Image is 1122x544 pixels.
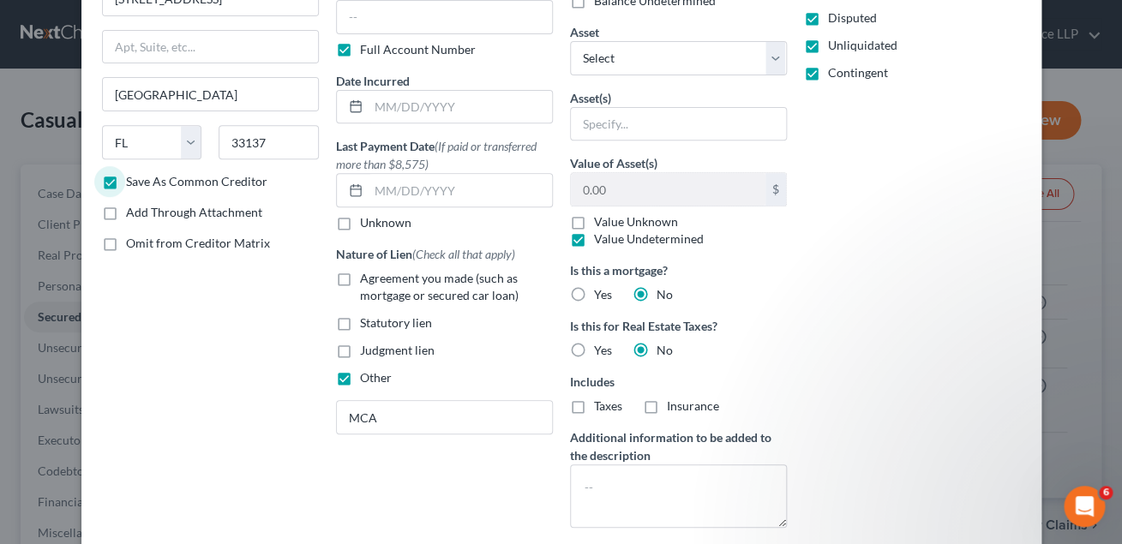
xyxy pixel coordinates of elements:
label: Is this for Real Estate Taxes? [570,317,787,335]
div: Send us a messageWe typically reply in a few hours [17,201,326,266]
input: Apt, Suite, etc... [103,31,318,63]
div: Statement of Financial Affairs - Payments Made in the Last 90 days [25,324,318,374]
label: Last Payment Date [336,137,553,173]
div: Attorney's Disclosure of Compensation [25,374,318,405]
label: Value Unknown [594,213,678,230]
div: $ [765,173,786,206]
span: (Check all that apply) [412,247,515,261]
input: 0.00 [571,173,765,206]
label: Full Account Number [360,41,476,58]
input: Enter city... [103,78,318,111]
span: Messages [142,429,201,441]
span: Disputed [828,10,877,25]
span: No [657,343,673,357]
span: Judgment lien [360,343,435,357]
input: MM/DD/YYYY [369,91,552,123]
span: Agreement you made (such as mortgage or secured car loan) [360,271,519,302]
input: Enter zip... [219,125,319,159]
img: Profile image for Emma [269,27,303,62]
div: We typically reply in a few hours [35,234,286,252]
input: MM/DD/YYYY [369,174,552,206]
div: Attorney's Disclosure of Compensation [35,380,287,398]
label: Is this a mortgage? [570,261,787,279]
span: Home [38,429,76,441]
label: Nature of Lien [336,245,515,263]
span: Asset [570,25,599,39]
p: Hi there! [34,122,309,151]
label: Value of Asset(s) [570,154,657,172]
span: Other [360,370,392,385]
img: Profile image for James [204,27,238,62]
button: Messages [114,386,228,455]
div: Send us a message [35,216,286,234]
label: Save As Common Creditor [126,173,267,190]
input: Specify... [337,401,552,433]
span: Search for help [35,291,139,309]
span: Help [272,429,299,441]
span: No [657,287,673,302]
label: Asset(s) [570,89,611,107]
span: Contingent [828,65,888,80]
span: Omit from Creditor Matrix [126,236,270,250]
span: 6 [1099,486,1113,499]
label: Add Through Attachment [126,204,262,221]
span: Statutory lien [360,315,432,330]
label: Unknown [360,214,411,231]
input: Specify... [571,108,786,140]
img: Profile image for Lindsey [237,27,271,62]
span: Insurance [667,398,719,413]
button: Search for help [25,283,318,317]
span: (If paid or transferred more than $8,575) [336,139,537,171]
iframe: Intercom live chat [1064,486,1105,527]
label: Date Incurred [336,72,410,90]
span: Yes [594,287,612,302]
span: Taxes [594,398,622,413]
div: Statement of Financial Affairs - Payments Made in the Last 90 days [35,331,287,367]
img: logo [34,33,170,55]
span: Unliquidated [828,38,897,52]
label: Includes [570,373,787,391]
p: How can we help? [34,151,309,180]
span: Yes [594,343,612,357]
label: Value Undetermined [594,230,704,248]
button: Help [229,386,343,455]
label: Additional information to be added to the description [570,428,787,464]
